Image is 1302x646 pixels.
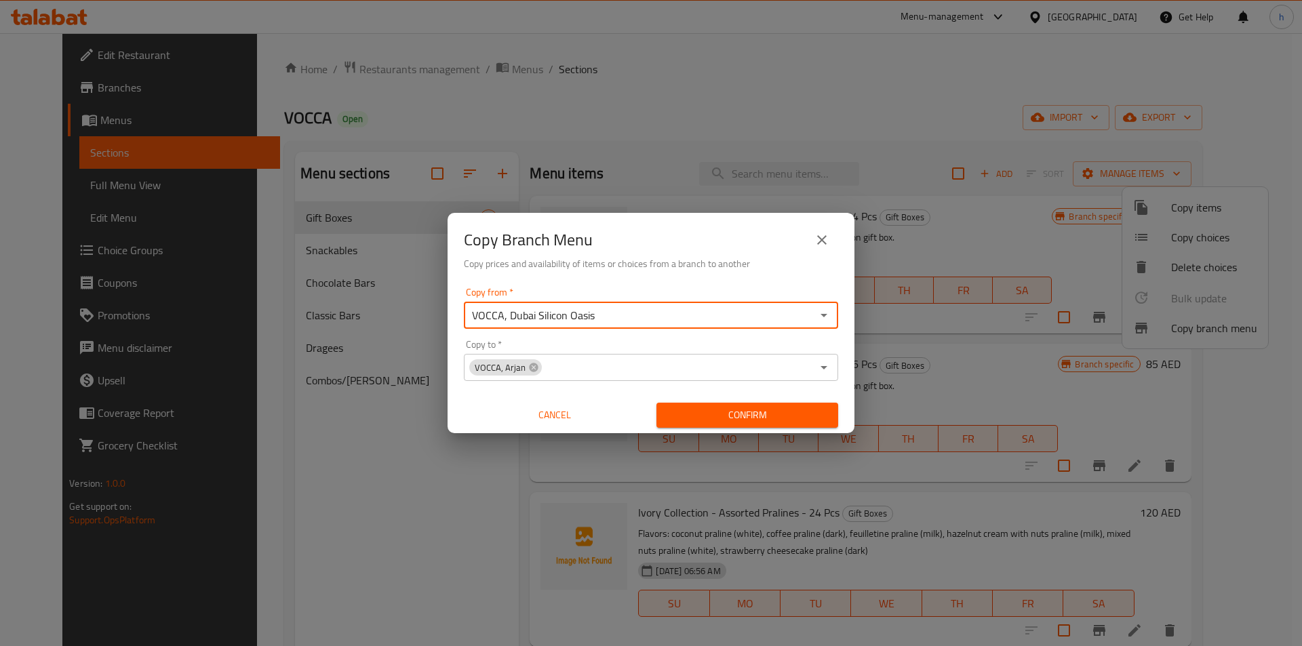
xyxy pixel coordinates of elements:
span: Confirm [667,407,827,424]
button: Confirm [656,403,838,428]
button: Open [814,358,833,377]
span: VOCCA, Arjan [469,361,531,374]
h6: Copy prices and availability of items or choices from a branch to another [464,256,838,271]
button: Open [814,306,833,325]
button: close [806,224,838,256]
span: Cancel [469,407,640,424]
button: Cancel [464,403,646,428]
h2: Copy Branch Menu [464,229,593,251]
div: VOCCA, Arjan [469,359,542,376]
